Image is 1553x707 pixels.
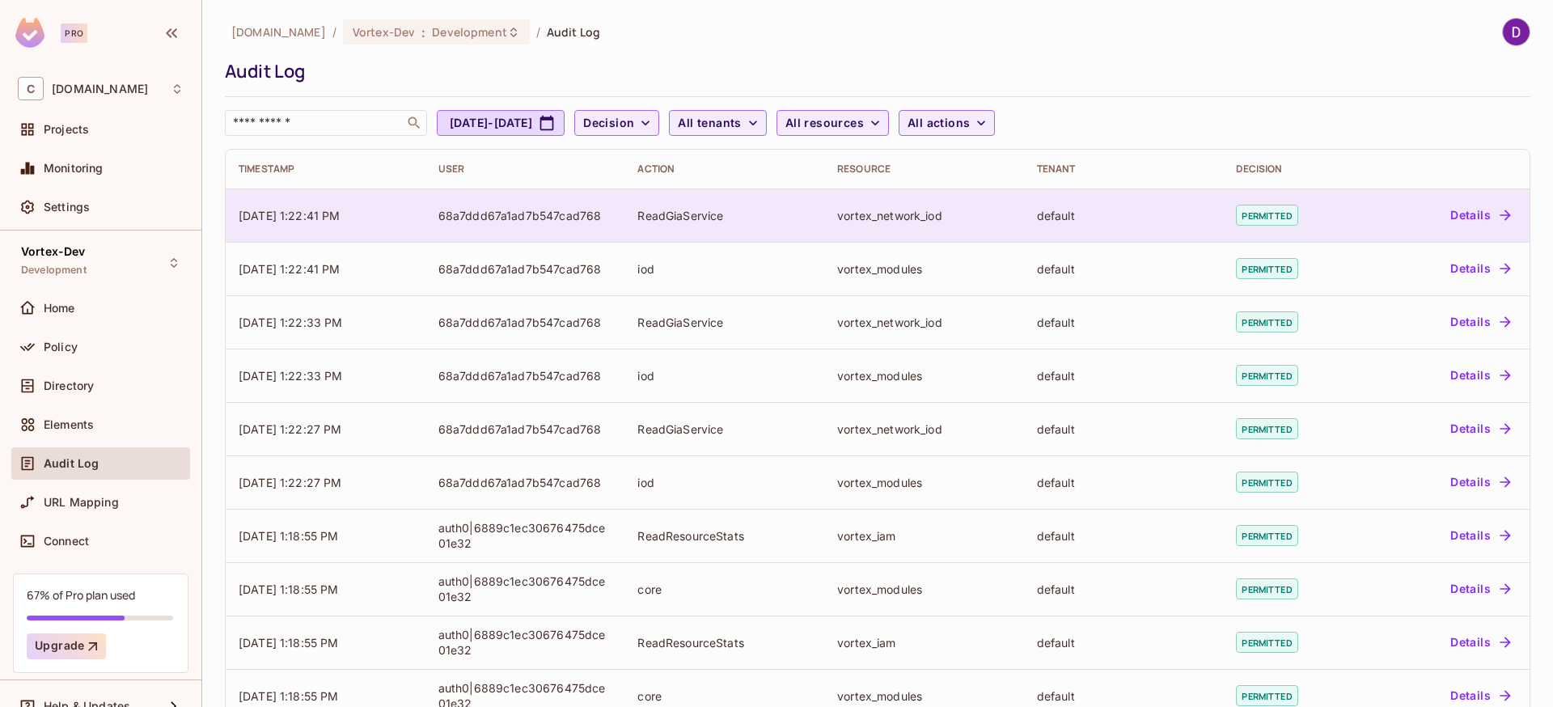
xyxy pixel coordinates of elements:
span: permitted [1236,311,1297,332]
span: [DATE] 1:22:27 PM [239,476,342,489]
li: / [332,24,336,40]
button: Decision [574,110,659,136]
div: vortex_modules [837,261,1011,277]
div: core [637,582,811,597]
div: auth0|6889c1ec30676475dce01e32 [438,574,612,604]
div: default [1037,421,1211,437]
div: Resource [837,163,1011,176]
button: All resources [776,110,889,136]
span: Directory [44,379,94,392]
div: vortex_network_iod [837,315,1011,330]
span: [DATE] 1:22:33 PM [239,369,343,383]
button: Details [1444,416,1517,442]
div: 68a7ddd67a1ad7b547cad768 [438,315,612,330]
div: iod [637,261,811,277]
div: Tenant [1037,163,1211,176]
div: Timestamp [239,163,413,176]
button: Details [1444,256,1517,282]
div: default [1037,635,1211,650]
span: [DATE] 1:18:55 PM [239,529,339,543]
span: Workspace: consoleconnect.com [52,83,148,95]
span: [DATE] 1:22:33 PM [239,315,343,329]
div: default [1037,315,1211,330]
div: vortex_modules [837,688,1011,704]
div: iod [637,368,811,383]
div: 68a7ddd67a1ad7b547cad768 [438,368,612,383]
div: core [637,688,811,704]
div: vortex_iam [837,635,1011,650]
div: vortex_iam [837,528,1011,544]
span: permitted [1236,472,1297,493]
div: Audit Log [225,59,1522,83]
div: User [438,163,612,176]
span: permitted [1236,205,1297,226]
span: Vortex-Dev [21,245,86,258]
img: SReyMgAAAABJRU5ErkJggg== [15,18,44,48]
span: Settings [44,201,90,214]
button: Details [1444,629,1517,655]
span: permitted [1236,418,1297,439]
button: [DATE]-[DATE] [437,110,565,136]
div: Decision [1236,163,1354,176]
div: ReadGiaService [637,208,811,223]
span: All resources [785,113,864,133]
span: permitted [1236,525,1297,546]
span: [DATE] 1:22:27 PM [239,422,342,436]
div: auth0|6889c1ec30676475dce01e32 [438,520,612,551]
div: iod [637,475,811,490]
span: permitted [1236,578,1297,599]
div: vortex_modules [837,475,1011,490]
span: the active workspace [231,24,326,40]
span: Home [44,302,75,315]
span: Policy [44,341,78,353]
div: vortex_modules [837,368,1011,383]
span: Development [21,264,87,277]
div: 68a7ddd67a1ad7b547cad768 [438,261,612,277]
li: / [536,24,540,40]
div: vortex_modules [837,582,1011,597]
div: ReadGiaService [637,421,811,437]
span: Audit Log [547,24,600,40]
div: vortex_network_iod [837,208,1011,223]
div: default [1037,688,1211,704]
div: default [1037,261,1211,277]
div: ReadResourceStats [637,635,811,650]
div: 68a7ddd67a1ad7b547cad768 [438,421,612,437]
div: 68a7ddd67a1ad7b547cad768 [438,208,612,223]
div: default [1037,475,1211,490]
span: All actions [908,113,970,133]
span: URL Mapping [44,496,119,509]
button: Details [1444,469,1517,495]
button: All actions [899,110,995,136]
div: 67% of Pro plan used [27,587,135,603]
span: [DATE] 1:22:41 PM [239,262,341,276]
div: default [1037,582,1211,597]
span: Development [432,24,506,40]
span: All tenants [678,113,741,133]
span: [DATE] 1:18:55 PM [239,689,339,703]
span: [DATE] 1:18:55 PM [239,636,339,650]
span: permitted [1236,365,1297,386]
div: default [1037,368,1211,383]
div: vortex_network_iod [837,421,1011,437]
div: default [1037,208,1211,223]
div: default [1037,528,1211,544]
span: : [421,26,426,39]
span: [DATE] 1:22:41 PM [239,209,341,222]
div: Action [637,163,811,176]
div: ReadGiaService [637,315,811,330]
button: Details [1444,202,1517,228]
span: permitted [1236,685,1297,706]
span: Decision [583,113,634,133]
button: Details [1444,309,1517,335]
span: Audit Log [44,457,99,470]
span: [DATE] 1:18:55 PM [239,582,339,596]
div: Pro [61,23,87,43]
span: Monitoring [44,162,104,175]
span: permitted [1236,632,1297,653]
div: 68a7ddd67a1ad7b547cad768 [438,475,612,490]
div: ReadResourceStats [637,528,811,544]
span: Projects [44,123,89,136]
span: permitted [1236,258,1297,279]
span: Elements [44,418,94,431]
